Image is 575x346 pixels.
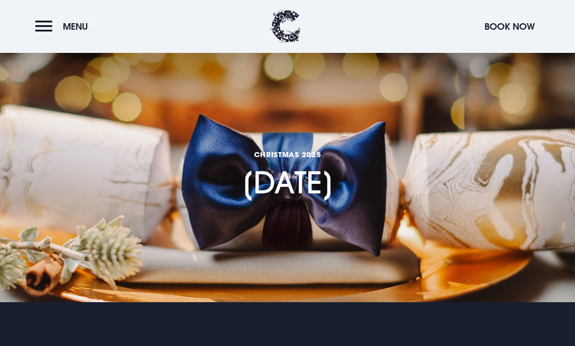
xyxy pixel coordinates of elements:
[241,150,334,159] span: CHRISTMAS 2025
[63,21,88,32] span: Menu
[35,16,93,37] button: Menu
[241,107,334,201] h1: [DATE]
[479,16,540,37] button: Book Now
[271,10,301,43] img: Clandeboye Lodge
